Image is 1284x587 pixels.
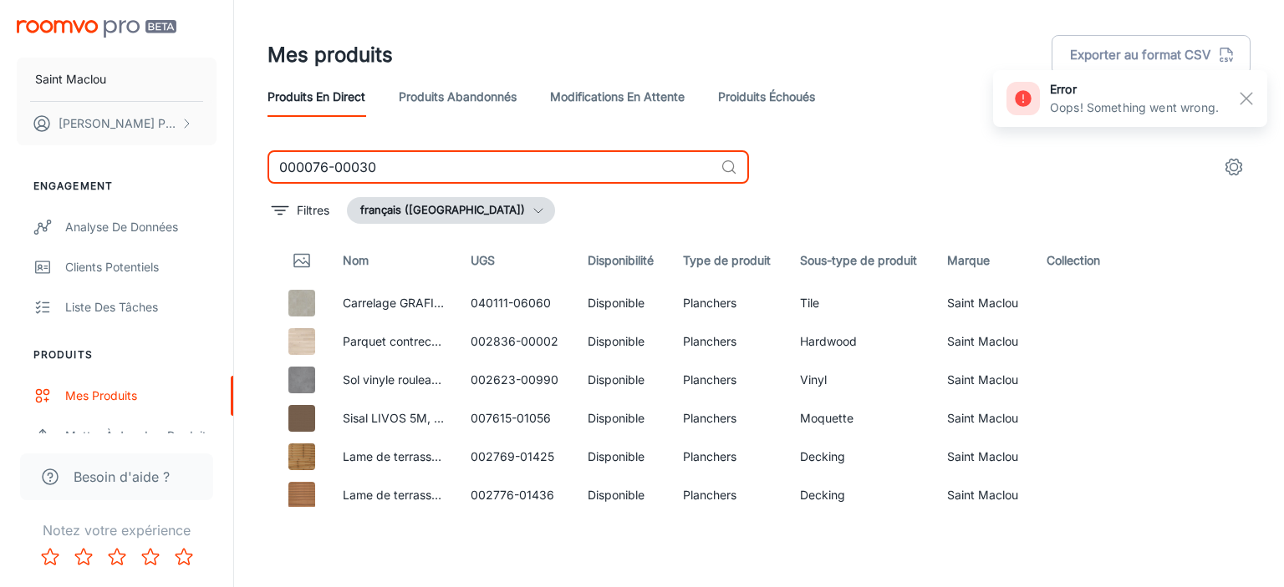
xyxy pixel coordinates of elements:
th: Type de produit [670,237,787,284]
th: Disponibilité [574,237,670,284]
div: Mettre à jour les produits [65,427,217,445]
a: Sol vinyle rouleau SUPREME 5M , Béton béton gris foncé, rouleau 5.00 m [343,372,741,387]
td: Hardwood [787,322,934,361]
button: Exporter au format CSV [1052,35,1251,75]
td: Moquette [787,399,934,438]
td: 002623-00990 [457,361,574,399]
input: Chercher [267,150,714,184]
td: Saint Maclou [934,361,1034,399]
a: Produits en direct [267,77,365,117]
td: Saint Maclou [934,399,1034,438]
button: Rate 3 star [100,540,134,574]
td: Tile [787,284,934,322]
td: Disponible [574,476,670,514]
td: Disponible [574,322,670,361]
div: Mes produits [65,387,217,405]
td: Disponible [574,438,670,476]
button: [PERSON_NAME] Pribylina [17,102,217,145]
a: Sisal LIVOS 5M, col GRIS, rouleau 5.00 m [343,411,568,425]
th: Nom [329,237,457,284]
td: 002836-00002 [457,322,574,361]
td: Planchers [670,284,787,322]
td: Disponible [574,361,670,399]
td: Planchers [670,399,787,438]
button: filter [267,197,334,224]
div: Liste des tâches [65,298,217,316]
button: Rate 5 star [167,540,201,574]
a: Lame de terrasse Bangkirai Naturel, 3.65M ,l 14.50 x L 365 cm [343,488,686,502]
td: Saint Maclou [934,284,1034,322]
a: Carrelage GRAFITO, aspect pierre gris clair, dim 60.00 x 60.00 cm [343,296,709,310]
td: Planchers [670,322,787,361]
td: 007615-01056 [457,399,574,438]
a: Produits abandonnés [399,77,517,117]
p: [PERSON_NAME] Pribylina [59,114,176,133]
button: Saint Maclou [17,58,217,101]
h6: error [1050,80,1219,99]
td: Disponible [574,284,670,322]
td: 002776-01436 [457,476,574,514]
p: Saint Maclou [35,70,106,89]
td: Planchers [670,361,787,399]
a: Modifications en attente [550,77,685,117]
th: UGS [457,237,574,284]
td: Planchers [670,438,787,476]
button: français ([GEOGRAPHIC_DATA]) [347,197,555,224]
a: Lame de terrasse Clecy Pin [PERSON_NAME], 2.5M ,l 14.50 x L 250 cm [343,449,735,463]
td: Decking [787,476,934,514]
svg: Thumbnail [292,250,312,271]
th: Collection [1033,237,1122,284]
td: 002769-01425 [457,438,574,476]
button: settings [1217,150,1251,184]
p: Oops! Something went wrong. [1050,99,1219,117]
img: Roomvo PRO Beta [17,20,176,38]
div: Clients potentiels [65,258,217,276]
td: Saint Maclou [934,438,1034,476]
div: Analyse de données [65,218,217,236]
th: Marque [934,237,1034,284]
td: Decking [787,438,934,476]
p: Filtres [297,201,329,220]
button: Rate 2 star [67,540,100,574]
td: Saint Maclou [934,476,1034,514]
a: Proiduits Échoués [718,77,815,117]
td: Disponible [574,399,670,438]
th: Sous-type de produit [787,237,934,284]
button: Rate 1 star [33,540,67,574]
td: Saint Maclou [934,322,1034,361]
button: Rate 4 star [134,540,167,574]
span: Besoin d'aide ? [74,467,170,487]
h1: Mes produits [267,40,393,70]
td: Planchers [670,476,787,514]
a: Parquet contrecollé Empire 110 CHENE COURANT, chêne blanc, verni, larg. 11.00 cm [343,334,806,348]
td: 040111-06060 [457,284,574,322]
td: Vinyl [787,361,934,399]
p: Notez votre expérience [13,520,220,540]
